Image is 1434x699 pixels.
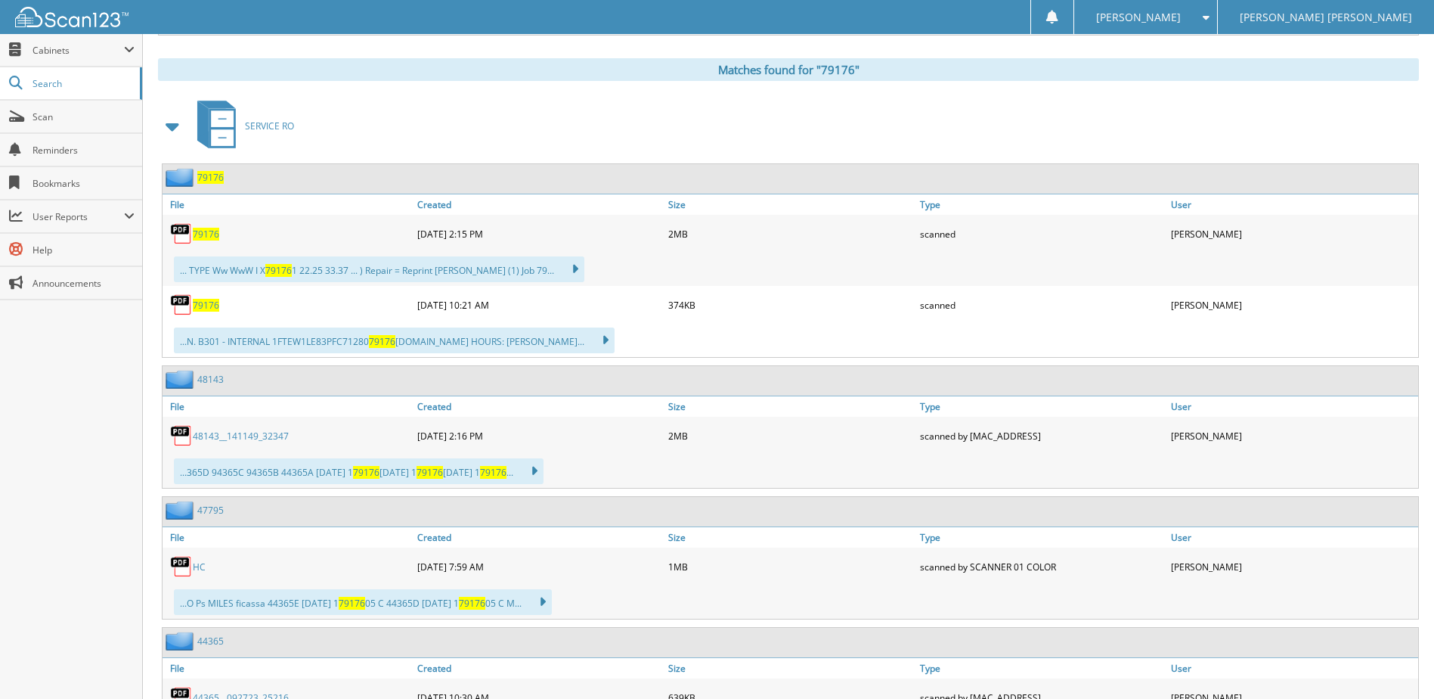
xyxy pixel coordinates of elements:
div: scanned by [MAC_ADDRESS] [916,421,1167,451]
span: Help [33,244,135,256]
div: 2MB [664,219,915,249]
a: HC [193,561,206,573]
img: PDF.png [170,294,193,316]
span: Scan [33,110,135,123]
span: User Reports [33,210,124,223]
div: [DATE] 7:59 AM [413,551,664,582]
img: folder2.png [166,168,197,187]
div: ...N. B301 - INTERNAL 1FTEW1LE83PFC71280 [DOMAIN_NAME] HOURS: [PERSON_NAME]... [174,328,615,353]
span: [PERSON_NAME] [1096,13,1181,22]
a: User [1167,194,1418,215]
span: 79176 [459,597,485,610]
img: PDF.png [170,555,193,578]
a: 47795 [197,504,224,517]
a: File [163,194,413,215]
a: Created [413,527,664,548]
span: Search [33,77,132,90]
a: User [1167,396,1418,417]
div: [DATE] 10:21 AM [413,290,664,320]
a: Size [664,194,915,215]
div: 1MB [664,551,915,582]
div: scanned by SCANNER 01 COLOR [916,551,1167,582]
span: 79176 [369,335,395,348]
span: 79176 [265,264,292,277]
img: scan123-logo-white.svg [15,7,129,27]
span: SERVICE RO [245,120,294,132]
a: 79176 [193,299,219,312]
span: [PERSON_NAME] [PERSON_NAME] [1240,13,1412,22]
span: 79176 [339,597,365,610]
img: folder2.png [166,632,197,651]
div: [DATE] 2:16 PM [413,421,664,451]
span: Bookmarks [33,177,135,190]
div: [PERSON_NAME] [1167,551,1418,582]
div: Matches found for "79176" [158,58,1419,81]
span: Announcements [33,277,135,290]
span: 79176 [480,466,506,479]
a: 79176 [193,228,219,241]
div: [PERSON_NAME] [1167,290,1418,320]
div: 2MB [664,421,915,451]
a: Type [916,194,1167,215]
span: 79176 [417,466,443,479]
a: SERVICE RO [188,96,294,156]
a: Size [664,658,915,679]
img: PDF.png [170,424,193,447]
a: Size [664,396,915,417]
div: [PERSON_NAME] [1167,421,1418,451]
div: ...365D 94365C 94365B 44365A [DATE] 1 [DATE] 1 [DATE] 1 ... [174,458,544,484]
a: 44365 [197,635,224,648]
span: 79176 [353,466,379,479]
a: File [163,396,413,417]
a: 48143 [197,373,224,386]
div: 374KB [664,290,915,320]
div: [DATE] 2:15 PM [413,219,664,249]
a: Size [664,527,915,548]
iframe: Chat Widget [1358,626,1434,699]
img: PDF.png [170,222,193,245]
div: ...O Ps MILES ficassa 44365E [DATE] 1 05 C 44365D [DATE] 1 05 C M... [174,589,552,615]
span: Cabinets [33,44,124,57]
a: User [1167,658,1418,679]
a: Type [916,658,1167,679]
a: Created [413,396,664,417]
div: scanned [916,290,1167,320]
img: folder2.png [166,370,197,389]
a: Type [916,396,1167,417]
img: folder2.png [166,501,197,520]
span: Reminders [33,144,135,157]
a: Created [413,194,664,215]
a: File [163,658,413,679]
a: Type [916,527,1167,548]
div: ... TYPE Ww WwW I X 1 22.25 33.37 ... ) Repair = Reprint [PERSON_NAME] (1) Job 79... [174,256,584,282]
a: File [163,527,413,548]
a: Created [413,658,664,679]
a: 48143__141149_32347 [193,430,289,443]
div: scanned [916,219,1167,249]
div: [PERSON_NAME] [1167,219,1418,249]
a: 79176 [197,171,224,184]
a: User [1167,527,1418,548]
